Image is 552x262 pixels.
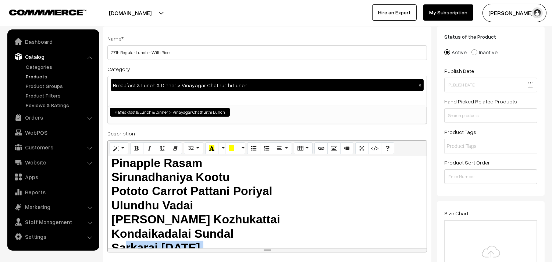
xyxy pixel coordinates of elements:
[9,185,97,199] a: Reports
[83,4,177,22] button: [DOMAIN_NAME]
[9,50,97,63] a: Catalog
[327,142,341,154] button: Picture
[24,92,97,99] a: Product Filters
[446,142,511,150] input: Product Tags
[417,82,423,88] button: ×
[111,184,272,198] b: Pototo Carrot Pattani Poriyal
[24,101,97,109] a: Reviews & Ratings
[260,142,273,154] button: Ordered list (CTRL+SHIFT+NUM8)
[111,79,424,91] div: Breakfast & Lunch & Dinner > Vinayagar Chathurthi Lunch
[9,111,97,124] a: Orders
[108,249,427,252] div: resize
[9,156,97,169] a: Website
[107,35,124,42] label: Name
[238,142,245,154] button: More Color
[115,109,117,116] span: ×
[111,227,234,240] b: Kondaikadalai Sundal
[355,142,368,154] button: Full Screen
[111,156,202,170] b: Pinapple Rasam
[107,65,130,73] label: Category
[471,48,498,56] label: Inactive
[111,199,193,212] b: Ulundhu Vadai
[444,108,537,123] input: Search products
[482,4,546,22] button: [PERSON_NAME] s…
[143,142,156,154] button: Italic (CTRL+I)
[368,142,381,154] button: Code View
[205,142,218,154] button: Recent Color
[381,142,394,154] button: Help
[372,4,417,21] a: Hire an Expert
[218,142,225,154] button: More Color
[156,142,169,154] button: Underline (CTRL+U)
[188,145,194,151] span: 32
[444,48,467,56] label: Active
[9,7,74,16] a: COMMMERCE
[9,230,97,243] a: Settings
[110,142,128,154] button: Style
[423,4,473,21] a: My Subscription
[9,35,97,48] a: Dashboard
[9,170,97,184] a: Apps
[247,142,260,154] button: Unordered list (CTRL+SHIFT+NUM7)
[9,141,97,154] a: Customers
[184,142,203,154] button: Font Size
[9,10,86,15] img: COMMMERCE
[111,241,200,254] b: Sarkarai [DATE]
[111,170,230,184] b: Sirunadhaniya Kootu
[107,130,135,137] label: Description
[444,159,490,166] label: Product Sort Order
[9,200,97,213] a: Marketing
[444,169,537,184] input: Enter Number
[130,142,143,154] button: Bold (CTRL+B)
[444,128,476,136] label: Product Tags
[9,215,97,229] a: Staff Management
[444,98,517,105] label: Hand Picked Related Products
[24,72,97,80] a: Products
[273,142,292,154] button: Paragraph
[24,82,97,90] a: Product Groups
[169,142,182,154] button: Remove Font Style (CTRL+\)
[314,142,328,154] button: Link (CTRL+K)
[9,126,97,139] a: WebPOS
[532,7,543,18] img: user
[340,142,353,154] button: Video
[444,67,474,75] label: Publish Date
[111,213,280,226] b: [PERSON_NAME] Kozhukattai
[110,108,230,117] li: Breakfast & Lunch & Dinner > Vinayagar Chathurthi Lunch
[444,78,537,92] input: Publish Date
[24,63,97,71] a: Categories
[444,209,469,217] label: Size Chart
[225,142,238,154] button: Background Color
[294,142,313,154] button: Table
[107,45,427,60] input: Name
[444,33,505,40] span: Status of the Product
